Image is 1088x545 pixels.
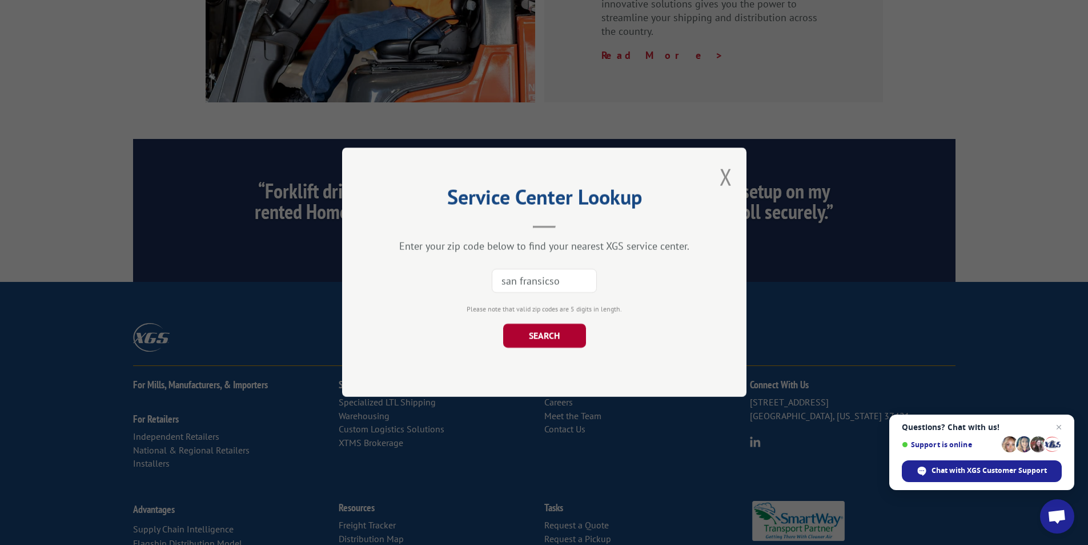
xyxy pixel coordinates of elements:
[503,324,585,348] button: SEARCH
[902,460,1062,482] div: Chat with XGS Customer Support
[720,162,732,192] button: Close modal
[399,189,689,211] h2: Service Center Lookup
[399,305,689,315] div: Please note that valid zip codes are 5 digits in length.
[1052,420,1066,434] span: Close chat
[492,269,597,293] input: Zip
[399,240,689,253] div: Enter your zip code below to find your nearest XGS service center.
[902,423,1062,432] span: Questions? Chat with us!
[932,466,1047,476] span: Chat with XGS Customer Support
[1040,499,1074,534] div: Open chat
[902,440,998,449] span: Support is online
